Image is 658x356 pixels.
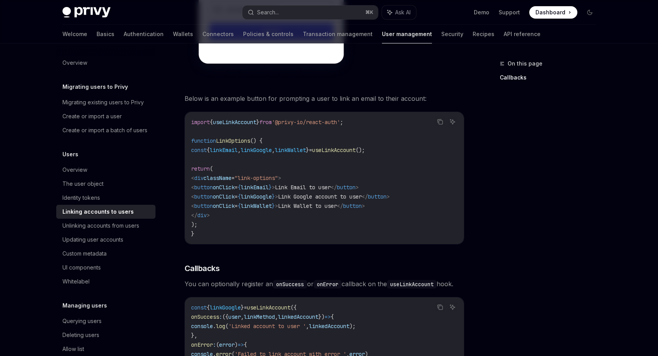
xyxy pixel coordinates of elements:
[191,230,194,237] span: }
[340,119,343,126] span: ;
[56,342,155,356] a: Allow list
[185,263,220,274] span: Callbacks
[210,147,238,154] span: linkEmail
[474,9,489,16] a: Demo
[241,184,269,191] span: linkEmail
[382,5,416,19] button: Ask AI
[213,323,216,330] span: .
[202,25,234,43] a: Connectors
[191,165,210,172] span: return
[272,119,340,126] span: '@privy-io/react-auth'
[235,341,238,348] span: )
[241,313,244,320] span: ,
[56,233,155,247] a: Updating user accounts
[62,112,122,121] div: Create or import a user
[207,147,210,154] span: {
[435,302,445,312] button: Copy the contents from the code block
[191,332,197,339] span: },
[337,184,356,191] span: button
[191,184,194,191] span: <
[207,304,210,311] span: {
[185,93,464,104] span: Below is an example button for prompting a user to link an email to their account:
[247,304,290,311] span: useLinkAccount
[62,221,139,230] div: Unlinking accounts from users
[210,165,213,172] span: (
[231,175,235,181] span: =
[349,323,356,330] span: );
[500,71,602,84] a: Callbacks
[275,147,306,154] span: linkWallet
[62,82,128,92] h5: Migrating users to Privy
[204,175,231,181] span: className
[56,109,155,123] a: Create or import a user
[244,313,275,320] span: linkMethod
[210,304,241,311] span: linkGoogle
[275,313,278,320] span: ,
[435,117,445,127] button: Copy the contents from the code block
[173,25,193,43] a: Wallets
[272,202,275,209] span: }
[387,280,437,289] code: useLinkAccount
[318,313,325,320] span: })
[238,184,241,191] span: {
[303,25,373,43] a: Transaction management
[62,193,100,202] div: Identity tokens
[331,184,337,191] span: </
[272,193,275,200] span: }
[56,177,155,191] a: The user object
[278,175,281,181] span: >
[124,25,164,43] a: Authentication
[56,275,155,289] a: Whitelabel
[325,313,331,320] span: =>
[235,193,238,200] span: =
[269,184,272,191] span: }
[312,147,356,154] span: useLinkAccount
[368,193,387,200] span: button
[216,137,250,144] span: LinkOptions
[356,147,365,154] span: ();
[216,323,225,330] span: log
[241,304,244,311] span: }
[213,193,235,200] span: onClick
[191,341,213,348] span: onError
[278,193,362,200] span: Link Google account to user
[191,212,197,219] span: </
[62,263,101,272] div: UI components
[337,202,343,209] span: </
[62,301,107,310] h5: Managing users
[228,323,306,330] span: 'Linked account to user '
[235,175,278,181] span: "link-options"
[191,193,194,200] span: <
[191,202,194,209] span: <
[213,184,235,191] span: onClick
[290,304,297,311] span: ({
[306,147,309,154] span: }
[256,119,259,126] span: }
[62,235,123,244] div: Updating user accounts
[387,193,390,200] span: >
[508,59,542,68] span: On this page
[241,193,272,200] span: linkGoogle
[194,193,213,200] span: button
[278,202,337,209] span: Link Wallet to user
[191,147,207,154] span: const
[56,314,155,328] a: Querying users
[62,344,84,354] div: Allow list
[62,179,104,188] div: The user object
[473,25,494,43] a: Recipes
[62,58,87,67] div: Overview
[62,25,87,43] a: Welcome
[343,202,362,209] span: button
[362,193,368,200] span: </
[62,165,87,175] div: Overview
[62,207,134,216] div: Linking accounts to users
[238,341,244,348] span: =>
[56,191,155,205] a: Identity tokens
[244,341,247,348] span: {
[210,119,213,126] span: {
[191,304,207,311] span: const
[257,8,279,17] div: Search...
[56,219,155,233] a: Unlinking accounts from users
[56,95,155,109] a: Migrating existing users to Privy
[331,313,334,320] span: {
